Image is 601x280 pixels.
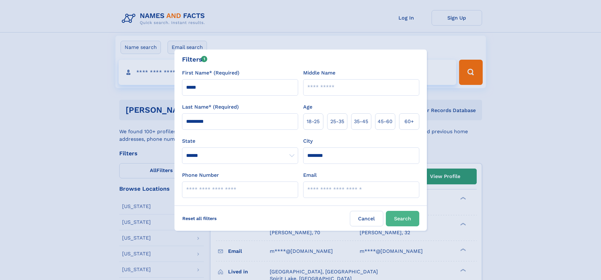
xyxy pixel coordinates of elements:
label: Email [303,171,317,179]
label: Last Name* (Required) [182,103,239,111]
label: First Name* (Required) [182,69,239,77]
label: State [182,137,298,145]
span: 25‑35 [330,118,344,125]
label: City [303,137,313,145]
div: Filters [182,55,208,64]
span: 18‑25 [307,118,320,125]
span: 35‑45 [354,118,368,125]
label: Middle Name [303,69,335,77]
span: 45‑60 [378,118,392,125]
label: Phone Number [182,171,219,179]
label: Reset all filters [178,211,221,226]
label: Cancel [350,211,383,226]
button: Search [386,211,419,226]
label: Age [303,103,312,111]
span: 60+ [404,118,414,125]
